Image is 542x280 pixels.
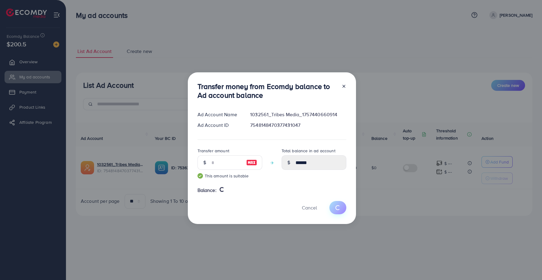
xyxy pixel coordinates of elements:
button: Cancel [294,201,325,214]
img: guide [198,173,203,179]
div: 1032561_Tribes Media_1757440660914 [245,111,351,118]
span: Balance: [198,187,217,194]
h3: Transfer money from Ecomdy balance to Ad account balance [198,82,337,100]
img: image [246,159,257,166]
iframe: Chat [516,253,537,275]
small: This amount is suitable [198,173,262,179]
div: Ad Account ID [193,122,246,129]
div: 7548148470377431047 [245,122,351,129]
label: Total balance in ad account [282,148,335,154]
span: Cancel [302,204,317,211]
label: Transfer amount [198,148,229,154]
div: Ad Account Name [193,111,246,118]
